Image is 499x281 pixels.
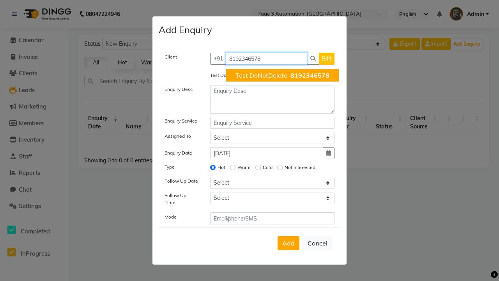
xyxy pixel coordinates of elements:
label: Not Interested [285,164,315,171]
label: Assigned To [165,133,191,140]
span: Add [282,239,295,247]
h4: Add Enquiry [159,23,212,37]
input: Enquiry Service [210,117,335,129]
label: Enquiry Service [165,117,197,124]
label: Follow Up Time [165,192,198,206]
span: 8192346578 [290,71,329,79]
span: Edit [322,55,331,62]
input: Email/phone/SMS [210,212,335,224]
label: Enquiry Date [165,149,192,157]
label: Mode [165,213,177,221]
span: Test DoNotDelete [235,71,287,79]
input: Search by Name/Mobile/Email/Code [226,53,308,65]
label: Client [165,53,177,60]
button: Cancel [303,236,333,251]
label: Test DoNotDelete [210,72,249,79]
label: Type [165,164,175,171]
button: Edit [319,53,334,65]
label: Warm [237,164,251,171]
label: Cold [263,164,273,171]
button: Add [278,236,299,250]
button: +91 [210,53,226,65]
label: Enquiry Desc [165,86,193,93]
label: Hot [218,164,225,171]
label: Follow Up Date [165,178,198,185]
